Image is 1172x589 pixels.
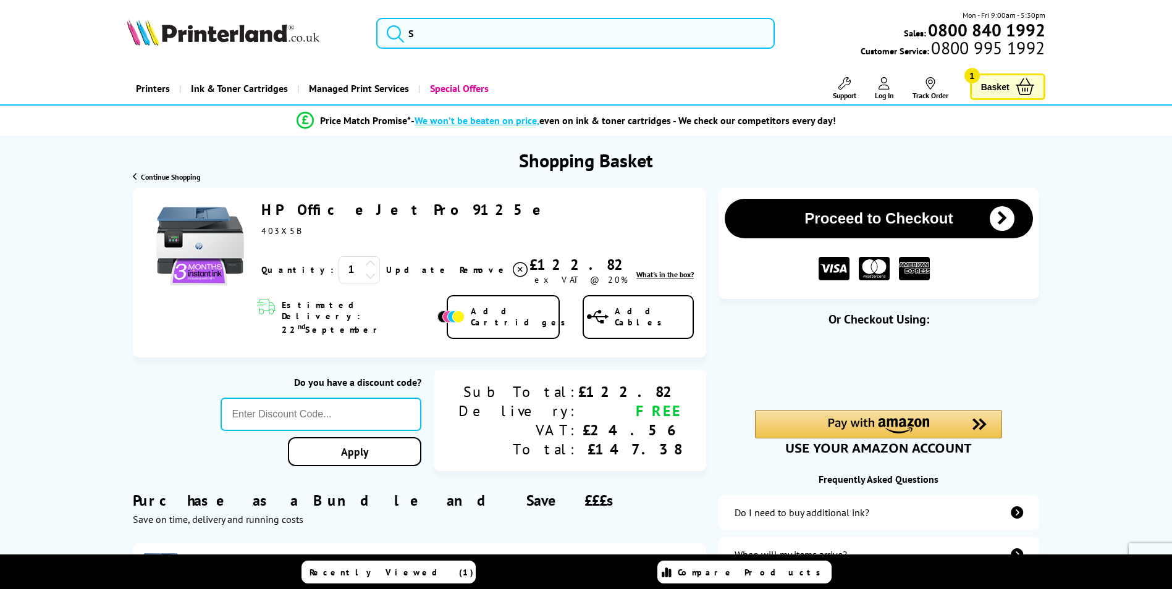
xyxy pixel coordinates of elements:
[833,77,856,100] a: Support
[859,257,890,281] img: MASTER CARD
[719,311,1039,327] div: Or Checkout Using:
[928,19,1045,41] b: 0800 840 1992
[310,567,474,578] span: Recently Viewed (1)
[719,537,1039,572] a: items-arrive
[833,91,856,100] span: Support
[529,255,633,274] div: £122.82
[615,306,693,328] span: Add Cables
[904,27,926,39] span: Sales:
[133,513,706,525] div: Save on time, delivery and running costs
[376,18,775,49] input: S
[819,257,849,281] img: VISA
[411,114,836,127] div: - even on ink & toner cartridges - We check our competitors every day!
[261,264,334,275] span: Quantity:
[678,567,827,578] span: Compare Products
[458,382,578,401] div: Sub Total:
[981,78,1010,95] span: Basket
[471,306,572,328] span: Add Cartridges
[458,440,578,459] div: Total:
[926,24,1045,36] a: 0800 840 1992
[221,398,421,431] input: Enter Discount Code...
[913,77,948,100] a: Track Order
[98,110,1035,132] li: modal_Promise
[460,261,529,279] a: Delete item from your basket
[875,91,894,100] span: Log In
[127,19,319,46] img: Printerland Logo
[133,472,706,525] div: Purchase as a Bundle and Save £££s
[127,73,179,104] a: Printers
[418,73,498,104] a: Special Offers
[719,473,1039,485] div: Frequently Asked Questions
[725,199,1032,238] button: Proceed to Checkout
[636,270,694,279] span: What's in the box?
[964,68,980,83] span: 1
[636,270,694,279] a: lnk_inthebox
[288,437,421,466] a: Apply
[755,410,1002,453] div: Amazon Pay - Use your Amazon account
[133,172,200,182] a: Continue Shopping
[719,495,1039,530] a: additional-ink
[458,401,578,420] div: Delivery:
[534,274,628,285] span: ex VAT @ 20%
[297,73,418,104] a: Managed Print Services
[755,347,1002,375] iframe: PayPal
[899,257,930,281] img: American Express
[578,382,681,401] div: £122.82
[282,299,434,335] span: Estimated Delivery: 22 September
[929,42,1045,54] span: 0800 995 1992
[578,401,681,420] div: FREE
[221,376,421,388] div: Do you have a discount code?
[191,73,288,104] span: Ink & Toner Cartridges
[735,548,847,561] div: When will my items arrive?
[320,114,411,127] span: Price Match Promise*
[578,420,681,440] div: £24.56
[154,200,247,293] img: HP OfficeJet Pro 9125e
[261,200,554,219] a: HP OfficeJet Pro 9125e
[261,225,301,236] span: 403X5B
[735,506,869,519] div: Do I need to buy additional ink?
[657,561,832,583] a: Compare Products
[861,42,1045,57] span: Customer Service:
[970,73,1045,100] a: Basket 1
[460,264,508,275] span: Remove
[141,172,200,182] span: Continue Shopping
[437,311,465,323] img: Add Cartridges
[179,73,297,104] a: Ink & Toner Cartridges
[963,9,1045,21] span: Mon - Fri 9:00am - 5:30pm
[127,19,361,48] a: Printerland Logo
[875,77,894,100] a: Log In
[301,561,476,583] a: Recently Viewed (1)
[578,440,681,459] div: £147.38
[415,114,539,127] span: We won’t be beaten on price,
[458,420,578,440] div: VAT:
[298,322,305,331] sup: nd
[519,148,653,172] h1: Shopping Basket
[386,264,450,275] a: Update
